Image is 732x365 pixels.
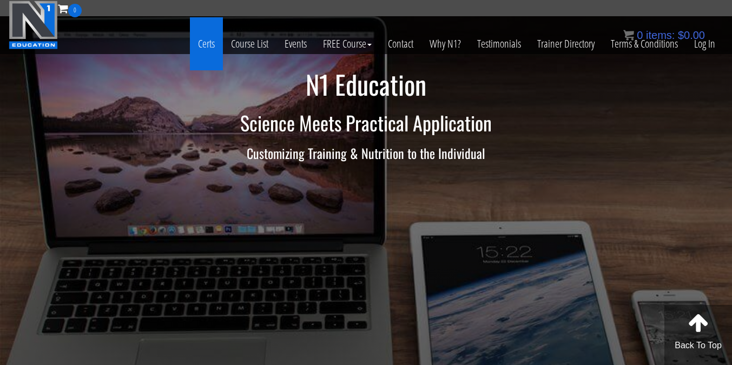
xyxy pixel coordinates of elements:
a: Testimonials [469,17,529,70]
h2: Science Meets Practical Application [50,112,683,134]
img: n1-education [9,1,58,49]
a: Certs [190,17,223,70]
img: icon11.png [623,30,634,41]
a: Why N1? [421,17,469,70]
bdi: 0.00 [678,29,705,41]
h3: Customizing Training & Nutrition to the Individual [50,146,683,160]
a: Log In [686,17,723,70]
a: Trainer Directory [529,17,603,70]
a: Terms & Conditions [603,17,686,70]
span: 0 [637,29,643,41]
a: FREE Course [315,17,380,70]
a: Course List [223,17,276,70]
a: Contact [380,17,421,70]
a: 0 items: $0.00 [623,29,705,41]
p: Back To Top [664,339,732,352]
a: Events [276,17,315,70]
span: items: [646,29,675,41]
h1: N1 Education [50,70,683,99]
span: $ [678,29,684,41]
span: 0 [68,4,82,17]
a: 0 [58,1,82,16]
